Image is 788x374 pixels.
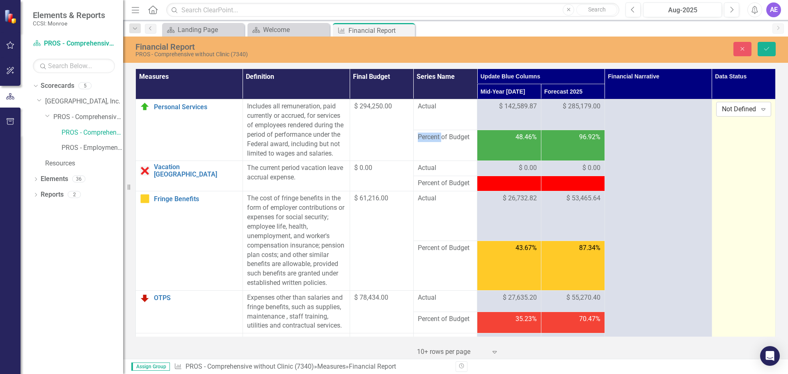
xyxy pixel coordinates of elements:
[515,243,537,253] span: 43.67%
[247,102,346,158] div: Includes all remuneration, paid currently or accrued, for services of employees rendered during t...
[131,363,170,371] span: Assign Group
[45,97,123,106] a: [GEOGRAPHIC_DATA], Inc.
[247,293,346,330] p: Expenses other than salaries and fringe benefits, such as supplies, maintenance , staff training,...
[418,336,473,345] span: Actual
[349,363,396,370] div: Financial Report
[247,336,346,355] div: The cost incurred to purchase, lease or rent equipment.
[519,163,537,173] span: $ 0.00
[576,4,617,16] button: Search
[582,336,600,345] span: $ 0.02
[53,112,123,122] a: PROS - Comprehensive without Clinic
[503,293,537,303] span: $ 27,635.20
[418,314,473,324] span: Percent of Budget
[33,39,115,48] a: PROS - Comprehensive without Clinic (7340)
[140,293,150,303] img: Below Plan
[263,25,328,35] div: Welcome
[33,10,105,20] span: Elements & Reports
[317,363,346,370] a: Measures
[503,194,537,203] span: $ 26,732.82
[78,83,92,89] div: 5
[563,102,600,111] span: $ 285,179.00
[33,59,115,73] input: Search Below...
[499,102,537,111] span: $ 142,589.87
[62,143,123,153] a: PROS - Employment Initiative (8350)
[68,191,81,198] div: 2
[154,195,238,203] a: Fringe Benefits
[154,294,238,302] a: OTPS
[135,42,495,51] div: Financial Report
[41,190,64,200] a: Reports
[247,163,346,182] div: The current period vacation leave accrual expense.
[566,293,600,303] span: $ 55,270.40
[354,294,388,301] span: $ 78,434.00
[418,133,473,142] span: Percent of Budget
[154,103,238,111] a: Personal Services
[140,166,150,176] img: Data Error
[4,9,18,24] img: ClearPoint Strategy
[186,363,314,370] a: PROS - Comprehensive without Clinic (7340)
[174,362,449,372] div: » »
[354,102,392,110] span: $ 294,250.00
[247,194,346,287] div: The cost of fringe benefits in the form of employer contributions or expenses for social security...
[646,5,719,15] div: Aug-2025
[418,243,473,253] span: Percent of Budget
[348,25,413,36] div: Financial Report
[588,6,606,13] span: Search
[519,336,537,345] span: $ 0.02
[354,336,385,344] span: $ 1,985.00
[418,194,473,203] span: Actual
[515,133,537,142] span: 48.46%
[154,163,238,178] a: Vacation [GEOGRAPHIC_DATA]
[41,81,74,91] a: Scorecards
[164,25,242,35] a: Landing Page
[354,194,388,202] span: $ 61,216.00
[515,314,537,324] span: 35.23%
[62,128,123,138] a: PROS - Comprehensive without Clinic (7340)
[140,102,150,112] img: On Target
[41,174,68,184] a: Elements
[354,164,372,172] span: $ 0.00
[178,25,242,35] div: Landing Page
[760,346,780,366] div: Open Intercom Messenger
[140,336,150,346] img: Below Plan
[579,243,600,253] span: 87.34%
[45,159,123,168] a: Resources
[579,133,600,142] span: 96.92%
[135,51,495,57] div: PROS - Comprehensive without Clinic (7340)
[579,314,600,324] span: 70.47%
[418,163,473,173] span: Actual
[140,194,150,204] img: Caution
[72,176,85,183] div: 36
[33,20,105,27] small: CCSI: Monroe
[418,293,473,303] span: Actual
[250,25,328,35] a: Welcome
[418,179,473,188] span: Percent of Budget
[722,105,757,114] div: Not Defined
[766,2,781,17] button: AE
[643,2,722,17] button: Aug-2025
[582,163,600,173] span: $ 0.00
[566,194,600,203] span: $ 53,465.64
[166,3,619,17] input: Search ClearPoint...
[418,102,473,111] span: Actual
